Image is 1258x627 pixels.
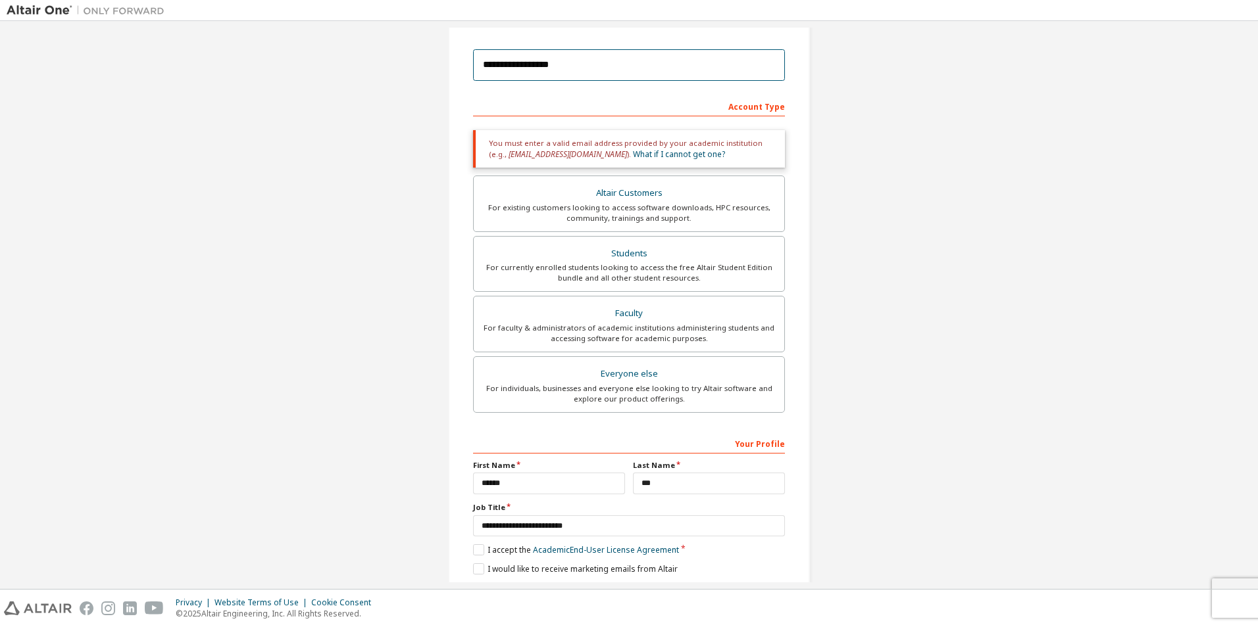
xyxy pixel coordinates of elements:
[473,563,678,574] label: I would like to receive marketing emails from Altair
[473,544,679,555] label: I accept the
[482,202,776,223] div: For existing customers looking to access software downloads, HPC resources, community, trainings ...
[473,432,785,453] div: Your Profile
[176,608,379,619] p: © 2025 Altair Engineering, Inc. All Rights Reserved.
[4,601,72,615] img: altair_logo.svg
[311,597,379,608] div: Cookie Consent
[482,304,776,323] div: Faculty
[473,460,625,471] label: First Name
[145,601,164,615] img: youtube.svg
[482,184,776,202] div: Altair Customers
[482,244,776,263] div: Students
[176,597,214,608] div: Privacy
[214,597,311,608] div: Website Terms of Use
[123,601,137,615] img: linkedin.svg
[482,262,776,283] div: For currently enrolled students looking to access the free Altair Student Edition bundle and all ...
[482,383,776,404] div: For individuals, businesses and everyone else looking to try Altair software and explore our prod...
[80,601,93,615] img: facebook.svg
[633,149,725,160] a: What if I cannot get one?
[473,502,785,513] label: Job Title
[482,323,776,344] div: For faculty & administrators of academic institutions administering students and accessing softwa...
[482,365,776,383] div: Everyone else
[509,149,627,160] span: [EMAIL_ADDRESS][DOMAIN_NAME]
[633,460,785,471] label: Last Name
[7,4,171,17] img: Altair One
[473,95,785,116] div: Account Type
[473,130,785,168] div: You must enter a valid email address provided by your academic institution (e.g., ).
[533,544,679,555] a: Academic End-User License Agreement
[101,601,115,615] img: instagram.svg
